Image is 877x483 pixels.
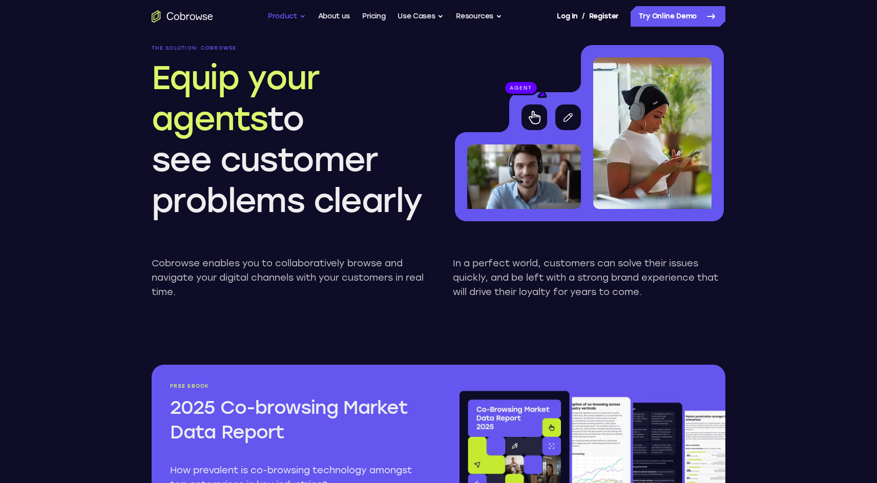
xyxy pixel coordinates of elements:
[170,383,420,389] p: Free ebook
[318,6,350,27] a: About us
[453,256,725,299] p: In a perfect world, customers can solve their issues quickly, and be left with a strong brand exp...
[467,144,581,209] img: An agent wearing a headset
[398,6,444,27] button: Use Cases
[152,256,424,299] p: Cobrowse enables you to collaboratively browse and navigate your digital channels with your custo...
[456,6,502,27] button: Resources
[152,57,424,221] h2: to see customer problems clearly
[589,6,619,27] a: Register
[631,6,725,27] a: Try Online Demo
[152,58,319,138] span: Equip your agents
[268,6,306,27] button: Product
[582,10,585,23] span: /
[152,10,213,23] a: Go to the home page
[362,6,386,27] a: Pricing
[152,45,424,51] p: The solution: Cobrowse
[593,57,712,209] img: A customer looking at their smartphone
[170,395,420,445] h2: 2025 Co-browsing Market Data Report
[557,6,577,27] a: Log In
